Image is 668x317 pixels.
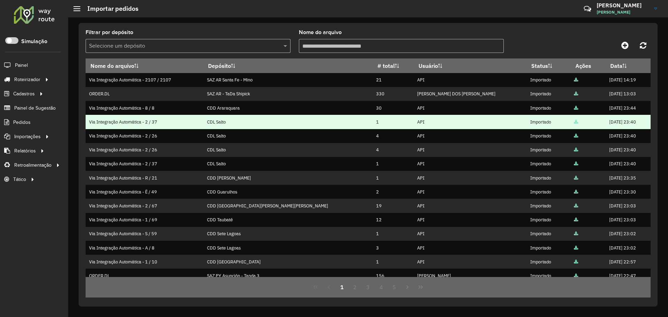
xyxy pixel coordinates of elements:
[203,199,373,213] td: CDD [GEOGRAPHIC_DATA][PERSON_NAME][PERSON_NAME]
[15,62,28,69] span: Painel
[414,199,526,213] td: API
[526,213,571,227] td: Importado
[373,143,414,157] td: 4
[373,157,414,171] td: 1
[526,115,571,129] td: Importado
[375,280,388,294] button: 4
[203,157,373,171] td: CDL Salto
[597,2,649,9] h3: [PERSON_NAME]
[86,227,203,241] td: Via Integração Automática - S / 59
[86,129,203,143] td: Via Integração Automática - 2 / 26
[414,157,526,171] td: API
[526,129,571,143] td: Importado
[388,280,401,294] button: 5
[86,199,203,213] td: Via Integração Automática - 2 / 67
[605,227,650,241] td: [DATE] 23:02
[13,176,26,183] span: Tático
[80,5,138,13] h2: Importar pedidos
[203,269,373,283] td: SAZ PY Asunción - Tanda 3
[605,241,650,255] td: [DATE] 23:02
[574,189,578,195] a: Arquivo completo
[203,129,373,143] td: CDL Salto
[574,77,578,83] a: Arquivo completo
[574,217,578,223] a: Arquivo completo
[203,87,373,101] td: SAZ AR - TaDa Shipick
[414,241,526,255] td: API
[86,73,203,87] td: Via Integração Automática - 2107 / 2107
[414,143,526,157] td: API
[203,213,373,227] td: CDD Taubaté
[526,157,571,171] td: Importado
[373,199,414,213] td: 19
[605,171,650,185] td: [DATE] 23:35
[574,175,578,181] a: Arquivo completo
[203,255,373,269] td: CDD [GEOGRAPHIC_DATA]
[605,255,650,269] td: [DATE] 22:57
[605,213,650,227] td: [DATE] 23:03
[373,255,414,269] td: 1
[574,245,578,251] a: Arquivo completo
[203,185,373,199] td: CDD Guarulhos
[526,241,571,255] td: Importado
[526,143,571,157] td: Importado
[574,133,578,139] a: Arquivo completo
[203,73,373,87] td: SAZ AR Santa Fe - Mino
[526,73,571,87] td: Importado
[526,269,571,283] td: Importado
[13,90,35,97] span: Cadastros
[86,241,203,255] td: Via Integração Automática - A / 8
[414,115,526,129] td: API
[605,185,650,199] td: [DATE] 23:30
[373,227,414,241] td: 1
[203,58,373,73] th: Depósito
[203,227,373,241] td: CDD Sete Lagoas
[299,28,342,37] label: Nome do arquivo
[14,161,51,169] span: Retroalimentação
[373,213,414,227] td: 12
[203,101,373,115] td: CDD Araraquara
[13,119,31,126] span: Pedidos
[373,241,414,255] td: 3
[14,133,41,140] span: Importações
[605,73,650,87] td: [DATE] 14:19
[526,87,571,101] td: Importado
[203,241,373,255] td: CDD Sete Lagoas
[526,185,571,199] td: Importado
[401,280,414,294] button: Next Page
[605,115,650,129] td: [DATE] 23:40
[203,143,373,157] td: CDL Salto
[203,115,373,129] td: CDL Salto
[526,171,571,185] td: Importado
[526,199,571,213] td: Importado
[414,280,427,294] button: Last Page
[86,101,203,115] td: Via Integração Automática - 8 / 8
[373,129,414,143] td: 4
[14,147,36,154] span: Relatórios
[597,9,649,15] span: [PERSON_NAME]
[574,259,578,265] a: Arquivo completo
[605,101,650,115] td: [DATE] 23:44
[414,185,526,199] td: API
[574,231,578,237] a: Arquivo completo
[526,255,571,269] td: Importado
[605,143,650,157] td: [DATE] 23:40
[14,76,40,83] span: Roteirizador
[605,129,650,143] td: [DATE] 23:40
[414,129,526,143] td: API
[605,269,650,283] td: [DATE] 22:47
[86,269,203,283] td: ORDER.DL
[373,269,414,283] td: 156
[86,143,203,157] td: Via Integração Automática - 2 / 26
[574,161,578,167] a: Arquivo completo
[361,280,375,294] button: 3
[574,105,578,111] a: Arquivo completo
[86,171,203,185] td: Via Integração Automática - R / 21
[21,37,47,46] label: Simulação
[203,171,373,185] td: CDD [PERSON_NAME]
[86,58,203,73] th: Nome do arquivo
[571,58,605,73] th: Ações
[605,87,650,101] td: [DATE] 13:03
[605,199,650,213] td: [DATE] 23:03
[574,147,578,153] a: Arquivo completo
[373,171,414,185] td: 1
